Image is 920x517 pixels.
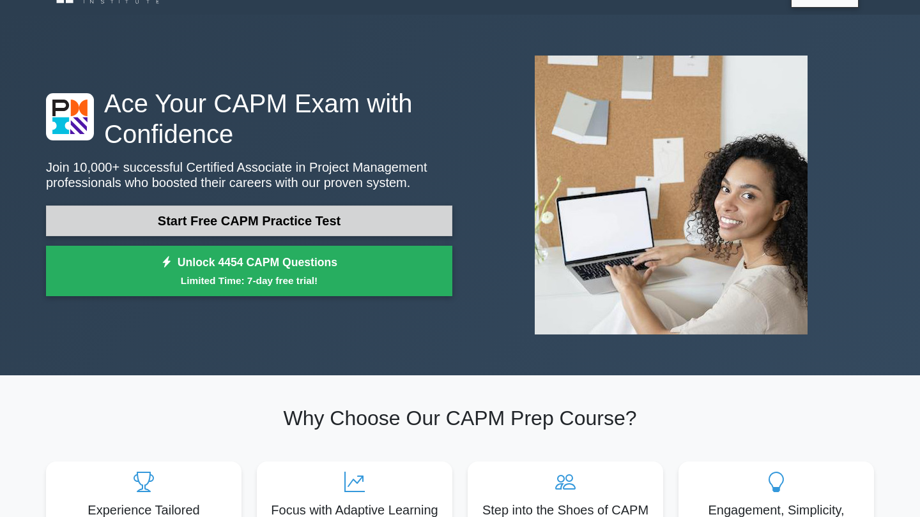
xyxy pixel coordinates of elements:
a: Start Free CAPM Practice Test [46,206,452,236]
p: Join 10,000+ successful Certified Associate in Project Management professionals who boosted their... [46,160,452,190]
a: Unlock 4454 CAPM QuestionsLimited Time: 7-day free trial! [46,246,452,297]
h2: Why Choose Our CAPM Prep Course? [46,406,874,430]
small: Limited Time: 7-day free trial! [62,273,436,288]
h1: Ace Your CAPM Exam with Confidence [46,88,452,149]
